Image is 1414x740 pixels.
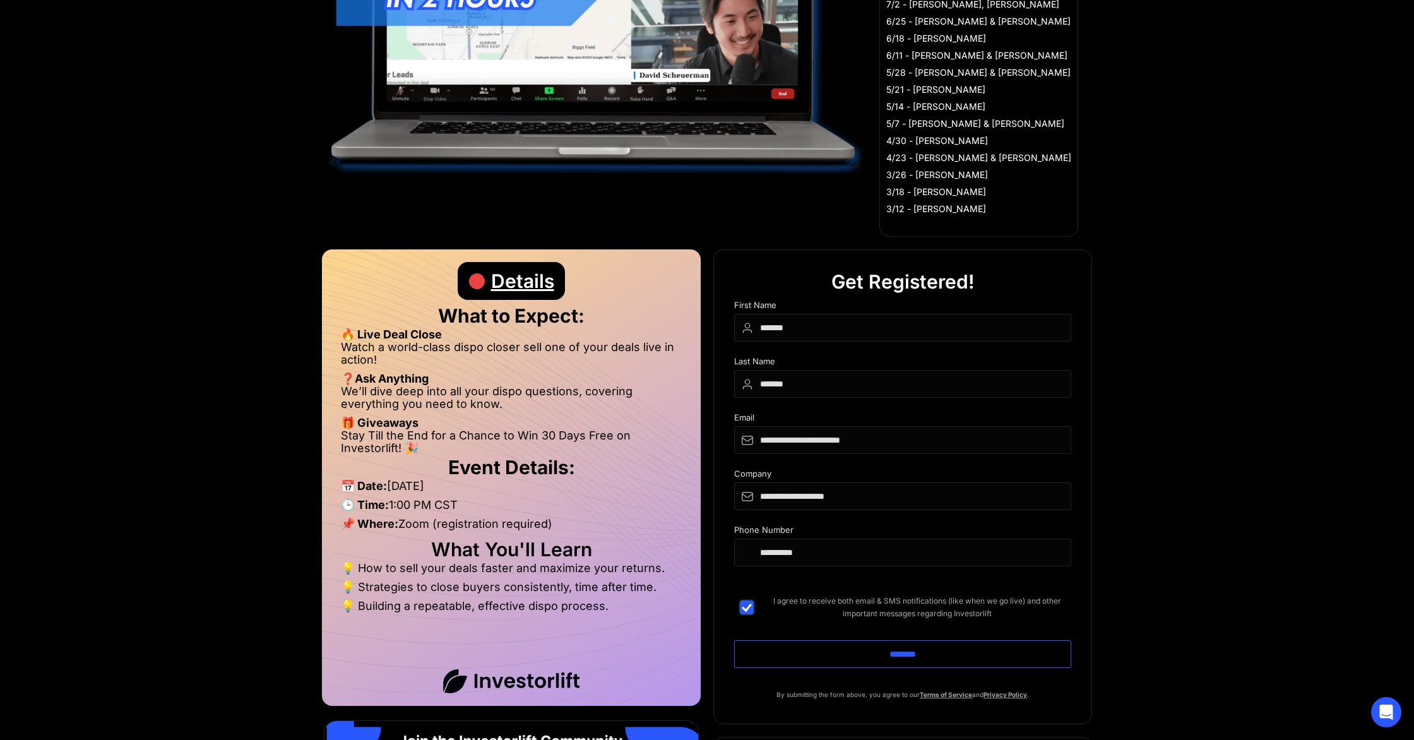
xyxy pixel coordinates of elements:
div: Get Registered! [831,263,975,301]
p: By submitting the form above, you agree to our and . [734,688,1071,701]
div: Company [734,469,1071,482]
a: Terms of Service [920,691,972,698]
li: 1:00 PM CST [341,499,682,518]
strong: 📅 Date: [341,479,387,492]
li: Watch a world-class dispo closer sell one of your deals live in action! [341,341,682,373]
li: Zoom (registration required) [341,518,682,537]
strong: 🕒 Time: [341,498,389,511]
li: 💡 How to sell your deals faster and maximize your returns. [341,562,682,581]
li: We’ll dive deep into all your dispo questions, covering everything you need to know. [341,385,682,417]
span: I agree to receive both email & SMS notifications (like when we go live) and other important mess... [763,595,1071,620]
div: Open Intercom Messenger [1371,697,1401,727]
strong: 🔥 Live Deal Close [341,328,442,341]
strong: 📌 Where: [341,517,398,530]
div: Last Name [734,357,1071,370]
strong: What to Expect: [438,304,585,327]
li: 💡 Building a repeatable, effective dispo process. [341,600,682,612]
strong: ❓Ask Anything [341,372,429,385]
li: Stay Till the End for a Chance to Win 30 Days Free on Investorlift! 🎉 [341,429,682,455]
div: Details [491,262,554,300]
strong: Event Details: [448,456,575,479]
div: Email [734,413,1071,426]
a: Privacy Policy [983,691,1027,698]
div: Phone Number [734,525,1071,539]
li: 💡 Strategies to close buyers consistently, time after time. [341,581,682,600]
strong: 🎁 Giveaways [341,416,419,429]
form: DIspo Day Main Form [734,301,1071,688]
div: First Name [734,301,1071,314]
li: [DATE] [341,480,682,499]
h2: What You'll Learn [341,543,682,556]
